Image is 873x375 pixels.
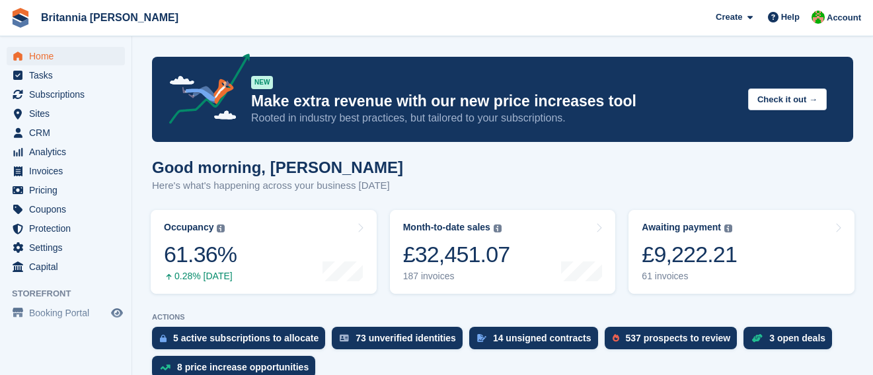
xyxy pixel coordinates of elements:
span: Analytics [29,143,108,161]
div: 537 prospects to review [626,333,731,343]
a: menu [7,162,125,180]
a: menu [7,181,125,199]
img: Wendy Thorp [812,11,825,24]
a: 3 open deals [743,327,839,356]
div: 61 invoices [642,271,737,282]
img: active_subscription_to_allocate_icon-d502201f5373d7db506a760aba3b589e785aa758c864c3986d89f69b8ff3... [160,334,167,343]
div: 5 active subscriptions to allocate [173,333,319,343]
span: Sites [29,104,108,123]
div: 3 open deals [769,333,825,343]
span: Tasks [29,66,108,85]
a: menu [7,85,125,104]
div: £9,222.21 [642,241,737,268]
span: Storefront [12,287,132,300]
div: £32,451.07 [403,241,510,268]
span: Home [29,47,108,65]
a: 73 unverified identities [332,327,469,356]
img: price_increase_opportunities-93ffe204e8149a01c8c9dc8f82e8f89637d9d84a8eef4429ea346261dce0b2c0.svg [160,364,171,370]
span: Invoices [29,162,108,180]
a: 537 prospects to review [605,327,744,356]
div: Month-to-date sales [403,222,490,233]
img: stora-icon-8386f47178a22dfd0bd8f6a31ec36ba5ce8667c1dd55bd0f319d3a0aa187defe.svg [11,8,30,28]
a: menu [7,257,125,276]
img: deal-1b604bf984904fb50ccaf53a9ad4b4a5d6e5aea283cecdc64d6e3604feb123c2.svg [751,333,763,343]
div: 61.36% [164,241,237,268]
img: icon-info-grey-7440780725fd019a000dd9b08b2336e03edf1995a4989e88bcd33f0948082b44.svg [217,224,225,232]
a: menu [7,47,125,65]
img: icon-info-grey-7440780725fd019a000dd9b08b2336e03edf1995a4989e88bcd33f0948082b44.svg [494,224,502,232]
div: Occupancy [164,222,213,233]
p: Make extra revenue with our new price increases tool [251,92,738,111]
span: Protection [29,219,108,238]
span: Booking Portal [29,304,108,322]
span: Help [781,11,800,24]
span: Subscriptions [29,85,108,104]
span: CRM [29,123,108,142]
span: Account [827,11,861,24]
p: ACTIONS [152,313,853,322]
div: 14 unsigned contracts [493,333,591,343]
span: Settings [29,238,108,257]
a: Britannia [PERSON_NAME] [36,7,184,28]
a: menu [7,200,125,219]
a: menu [7,304,125,322]
img: price-adjustments-announcement-icon-8257ccfd72463d97f412b2fc003d46551f7dbcb40ab6d574587a9cd5c0d94... [158,53,250,129]
span: Capital [29,257,108,276]
p: Here's what's happening across your business [DATE] [152,178,403,193]
a: menu [7,104,125,123]
span: Pricing [29,181,108,199]
a: 5 active subscriptions to allocate [152,327,332,356]
div: 8 price increase opportunities [177,362,309,372]
div: 73 unverified identities [356,333,456,343]
div: 187 invoices [403,271,510,282]
img: prospect-51fa495bee0391a8d652442698ab0144808aea92771e9ea1ae160a38d050c398.svg [613,334,619,342]
a: Occupancy 61.36% 0.28% [DATE] [151,210,377,294]
button: Check it out → [748,88,827,110]
a: menu [7,123,125,142]
a: 14 unsigned contracts [469,327,605,356]
div: 0.28% [DATE] [164,271,237,282]
img: verify_identity-adf6edd0f0f0b5bbfe63781bf79b02c33cf7c696d77639b501bdc392416b5a36.svg [340,334,349,342]
img: icon-info-grey-7440780725fd019a000dd9b08b2336e03edf1995a4989e88bcd33f0948082b44.svg [724,224,732,232]
a: menu [7,238,125,257]
a: menu [7,143,125,161]
a: menu [7,219,125,238]
a: Month-to-date sales £32,451.07 187 invoices [390,210,616,294]
div: NEW [251,76,273,89]
span: Coupons [29,200,108,219]
a: menu [7,66,125,85]
img: contract_signature_icon-13c848040528278c33f63329250d36e43548de30e8caae1d1a13099fd9432cc5.svg [477,334,486,342]
div: Awaiting payment [642,222,721,233]
span: Create [716,11,742,24]
h1: Good morning, [PERSON_NAME] [152,158,403,176]
a: Awaiting payment £9,222.21 61 invoices [628,210,854,294]
p: Rooted in industry best practices, but tailored to your subscriptions. [251,111,738,125]
a: Preview store [109,305,125,321]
